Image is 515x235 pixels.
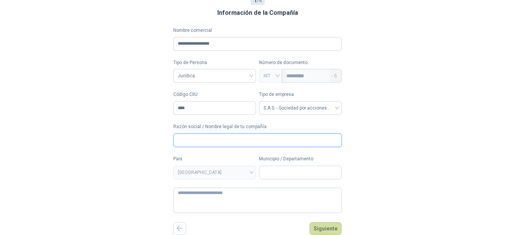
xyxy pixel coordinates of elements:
[178,70,251,81] span: Jurídica
[309,222,342,235] button: Siguiente
[264,70,278,81] span: NIT
[259,91,342,98] label: Tipo de empresa
[173,155,256,163] label: Pais
[173,59,256,66] label: Tipo de Persona
[178,167,251,178] span: COLOMBIA
[259,155,342,163] label: Municipio / Departamento
[173,123,342,130] label: Razón social / Nombre legal de tu compañía
[217,8,298,18] h3: Información de la Compañía
[264,102,337,114] span: S.A.S. - Sociedad por acciones simplificada
[259,59,342,66] p: Número de documento
[173,91,256,98] label: Código CIIU
[331,69,337,82] span: - 6
[173,27,342,34] label: Nombre comercial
